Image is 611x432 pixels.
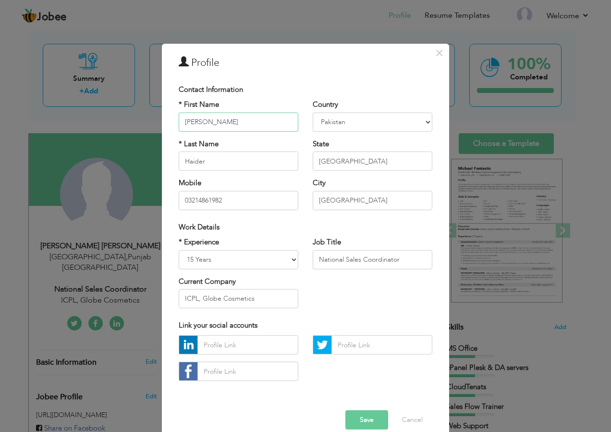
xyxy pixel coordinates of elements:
button: Close [431,45,447,61]
span: Link your social accounts [179,320,257,330]
label: Current Company [179,276,236,286]
button: Cancel [392,410,432,430]
label: * Experience [179,237,219,247]
label: Country [313,100,338,110]
label: State [313,139,329,149]
img: facebook [179,362,197,381]
label: Job Title [313,237,341,247]
input: Profile Link [331,335,432,355]
img: linkedin [179,336,197,354]
label: Mobile [179,178,201,188]
label: City [313,178,326,188]
img: Twitter [313,336,331,354]
label: * First Name [179,100,219,110]
h3: Profile [179,56,432,70]
input: Profile Link [197,362,298,381]
input: Profile Link [197,335,298,355]
button: Save [345,410,388,430]
span: Work Details [179,222,220,231]
label: * Last Name [179,139,219,149]
span: Contact Information [179,85,243,94]
span: × [435,44,443,62]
